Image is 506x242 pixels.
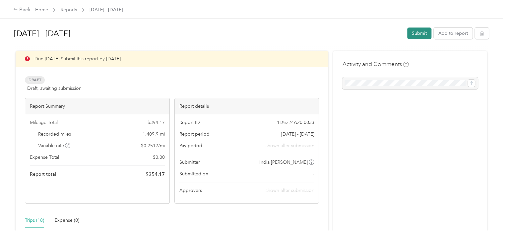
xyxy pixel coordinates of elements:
span: Report total [30,171,56,178]
span: $ 354.17 [146,170,165,178]
button: Submit [407,28,431,39]
span: Draft [25,76,45,84]
span: Draft, awaiting submission [27,85,82,92]
div: Trips (18) [25,217,44,224]
a: Home [35,7,48,13]
span: shown after submission [265,188,314,193]
div: Due [DATE]. Submit this report by [DATE] [16,51,328,67]
span: Pay period [179,142,202,149]
span: Submitted on [179,170,208,177]
span: shown after submission [265,142,314,149]
span: Recorded miles [38,131,71,138]
div: Expense (0) [55,217,79,224]
span: Report ID [179,119,200,126]
button: Add to report [434,28,473,39]
iframe: Everlance-gr Chat Button Frame [469,205,506,242]
a: Reports [61,7,77,13]
span: $ 354.17 [148,119,165,126]
span: $ 0.00 [153,154,165,161]
div: Report details [175,98,319,114]
span: 1,409.9 mi [143,131,165,138]
span: 1D5224A20-0033 [277,119,314,126]
span: Report period [179,131,210,138]
span: [DATE] - [DATE] [281,131,314,138]
span: Expense Total [30,154,59,161]
div: Report Summary [25,98,169,114]
span: $ 0.2512 / mi [141,142,165,149]
span: Mileage Total [30,119,58,126]
div: Back [13,6,31,14]
span: India [PERSON_NAME] [259,159,308,166]
span: Approvers [179,187,202,194]
span: Variable rate [38,142,71,149]
span: - [313,170,314,177]
h4: Activity and Comments [342,60,409,68]
h1: Sep 1 - 30, 2025 [14,26,403,41]
span: [DATE] - [DATE] [90,6,123,13]
span: Submitter [179,159,200,166]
